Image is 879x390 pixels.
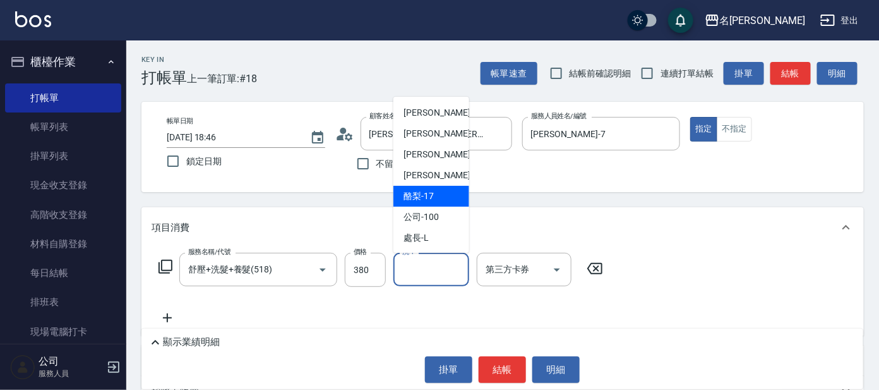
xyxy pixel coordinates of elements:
span: [PERSON_NAME] -11 [404,106,483,119]
a: 排班表 [5,288,121,317]
span: 不留客資 [376,157,412,171]
h5: 公司 [39,355,103,368]
p: 服務人員 [39,368,103,379]
button: 明細 [817,62,858,85]
button: 掛單 [724,62,764,85]
span: 鎖定日期 [186,155,222,168]
label: 價格 [354,247,367,257]
button: 明細 [532,356,580,383]
div: 項目消費 [141,207,864,248]
button: save [668,8,693,33]
label: 顧客姓名/手機號碼/編號 [369,111,441,121]
span: 酪梨 -17 [404,190,434,203]
button: Open [313,260,333,280]
button: Open [547,260,567,280]
a: 帳單列表 [5,113,121,142]
button: 櫃檯作業 [5,46,121,78]
span: 處長 -L [404,231,429,245]
span: 連續打單結帳 [661,67,714,80]
p: 項目消費 [152,221,189,235]
label: 服務人員姓名/編號 [531,111,587,121]
span: [PERSON_NAME] -12 [404,127,483,140]
span: 公司 -100 [404,210,439,224]
img: Person [10,355,35,380]
span: 結帳前確認明細 [570,67,631,80]
h2: Key In [141,56,187,64]
button: Choose date, selected date is 2025-09-06 [302,123,333,153]
button: 結帳 [770,62,811,85]
a: 現金收支登錄 [5,171,121,200]
a: 高階收支登錄 [5,200,121,229]
button: 登出 [815,9,864,32]
a: 每日結帳 [5,259,121,288]
p: 顯示業績明細 [163,336,220,349]
a: 材料自購登錄 [5,229,121,259]
a: 掛單列表 [5,142,121,171]
h3: 打帳單 [141,69,187,87]
button: 掛單 [425,356,472,383]
button: 不指定 [717,117,752,142]
input: YYYY/MM/DD hh:mm [167,127,297,148]
span: 上一筆訂單:#18 [187,71,258,87]
button: 結帳 [479,356,526,383]
label: 服務名稱/代號 [188,247,230,257]
label: 帳單日期 [167,116,193,126]
img: Logo [15,11,51,27]
span: [PERSON_NAME] -13 [404,148,483,161]
button: 名[PERSON_NAME] [700,8,810,34]
a: 現場電腦打卡 [5,317,121,346]
button: 帳單速查 [481,62,537,85]
a: 打帳單 [5,83,121,113]
div: 名[PERSON_NAME] [720,13,805,28]
button: 指定 [690,117,717,142]
span: Ada -9 [404,85,427,99]
span: [PERSON_NAME] -14 [404,169,483,182]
